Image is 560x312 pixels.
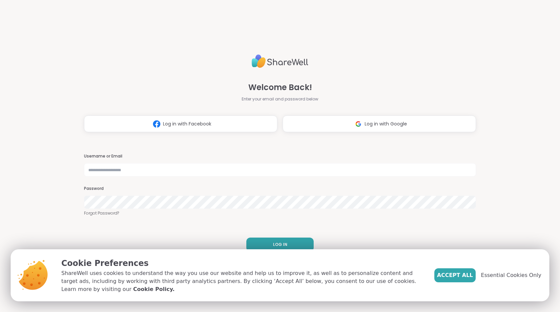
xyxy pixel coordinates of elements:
a: Cookie Policy. [133,285,174,293]
span: Enter your email and password below [242,96,318,102]
a: Forgot Password? [84,210,476,216]
button: Accept All [434,268,476,282]
p: ShareWell uses cookies to understand the way you use our website and help us to improve it, as we... [61,269,424,293]
h3: Username or Email [84,153,476,159]
img: ShareWell Logo [252,52,308,71]
span: LOG IN [273,242,287,248]
span: Log in with Facebook [163,120,211,127]
span: Accept All [437,271,473,279]
p: Cookie Preferences [61,257,424,269]
img: ShareWell Logomark [352,118,365,130]
span: Essential Cookies Only [481,271,541,279]
button: Log in with Facebook [84,115,277,132]
span: Log in with Google [365,120,407,127]
button: LOG IN [246,238,314,252]
img: ShareWell Logomark [150,118,163,130]
span: Welcome Back! [248,81,312,93]
h3: Password [84,186,476,192]
button: Log in with Google [283,115,476,132]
